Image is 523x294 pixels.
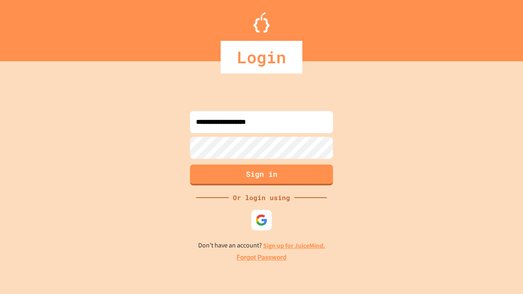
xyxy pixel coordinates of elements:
div: Or login using [229,193,294,203]
iframe: chat widget [489,261,515,286]
iframe: chat widget [455,226,515,261]
div: Login [221,41,302,73]
img: Logo.svg [253,12,270,33]
a: Sign up for JuiceMind. [263,241,325,250]
p: Don't have an account? [198,241,325,251]
button: Sign in [190,165,333,185]
img: google-icon.svg [255,214,268,226]
a: Forgot Password [237,253,286,263]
